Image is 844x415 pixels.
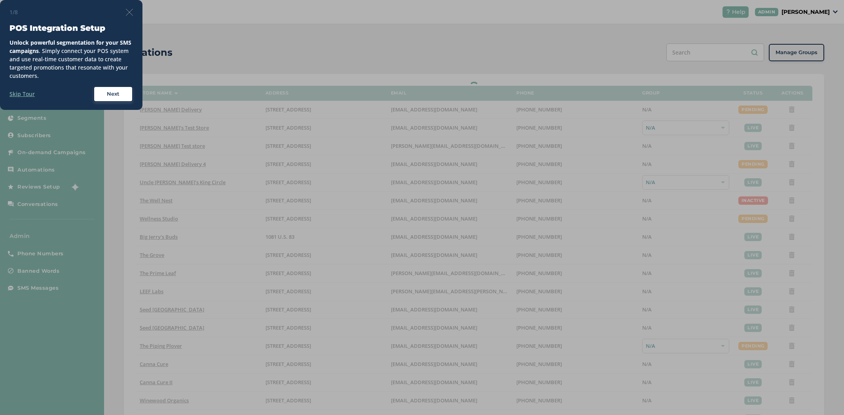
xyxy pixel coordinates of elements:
[9,23,133,34] h3: POS Integration Setup
[9,38,133,80] div: . Simply connect your POS system and use real-time customer data to create targeted promotions th...
[93,86,133,102] button: Next
[9,8,18,16] span: 1/8
[107,90,119,98] span: Next
[9,90,35,98] label: Skip Tour
[9,39,131,55] strong: Unlock powerful segmentation for your SMS campaigns
[804,377,844,415] iframe: Chat Widget
[126,9,133,16] img: icon-close-thin-accent-606ae9a3.svg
